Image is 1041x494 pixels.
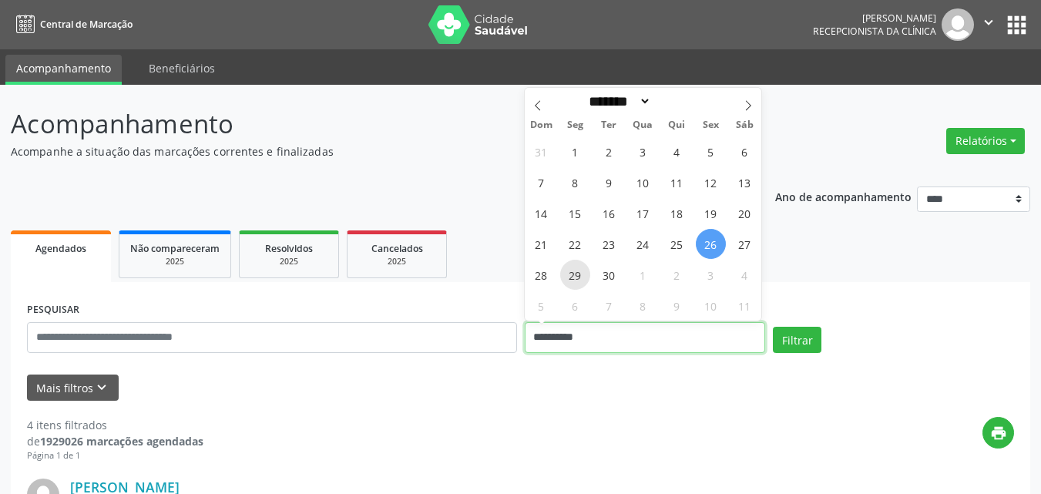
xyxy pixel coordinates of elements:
[35,242,86,255] span: Agendados
[594,291,624,321] span: Outubro 7, 2025
[27,449,203,462] div: Página 1 de 1
[660,120,693,130] span: Qui
[942,8,974,41] img: img
[775,187,912,206] p: Ano de acompanhamento
[982,417,1014,449] button: print
[628,198,658,228] span: Setembro 17, 2025
[40,18,133,31] span: Central de Marcação
[990,425,1007,442] i: print
[371,242,423,255] span: Cancelados
[250,256,327,267] div: 2025
[696,198,726,228] span: Setembro 19, 2025
[27,417,203,433] div: 4 itens filtrados
[662,167,692,197] span: Setembro 11, 2025
[696,167,726,197] span: Setembro 12, 2025
[696,136,726,166] span: Setembro 5, 2025
[560,229,590,259] span: Setembro 22, 2025
[813,25,936,38] span: Recepcionista da clínica
[11,12,133,37] a: Central de Marcação
[560,136,590,166] span: Setembro 1, 2025
[560,291,590,321] span: Outubro 6, 2025
[628,260,658,290] span: Outubro 1, 2025
[662,198,692,228] span: Setembro 18, 2025
[696,260,726,290] span: Outubro 3, 2025
[526,260,556,290] span: Setembro 28, 2025
[138,55,226,82] a: Beneficiários
[526,291,556,321] span: Outubro 5, 2025
[626,120,660,130] span: Qua
[525,120,559,130] span: Dom
[693,120,727,130] span: Sex
[5,55,122,85] a: Acompanhamento
[11,143,724,160] p: Acompanhe a situação das marcações correntes e finalizadas
[628,229,658,259] span: Setembro 24, 2025
[11,105,724,143] p: Acompanhamento
[594,229,624,259] span: Setembro 23, 2025
[662,260,692,290] span: Outubro 2, 2025
[813,12,936,25] div: [PERSON_NAME]
[662,229,692,259] span: Setembro 25, 2025
[27,375,119,402] button: Mais filtroskeyboard_arrow_down
[974,8,1003,41] button: 
[946,128,1025,154] button: Relatórios
[130,242,220,255] span: Não compareceram
[628,136,658,166] span: Setembro 3, 2025
[662,136,692,166] span: Setembro 4, 2025
[560,167,590,197] span: Setembro 8, 2025
[27,433,203,449] div: de
[980,14,997,31] i: 
[584,93,652,109] select: Month
[628,167,658,197] span: Setembro 10, 2025
[696,229,726,259] span: Setembro 26, 2025
[730,198,760,228] span: Setembro 20, 2025
[558,120,592,130] span: Seg
[27,298,79,322] label: PESQUISAR
[594,136,624,166] span: Setembro 2, 2025
[594,167,624,197] span: Setembro 9, 2025
[265,242,313,255] span: Resolvidos
[1003,12,1030,39] button: apps
[662,291,692,321] span: Outubro 9, 2025
[130,256,220,267] div: 2025
[730,260,760,290] span: Outubro 4, 2025
[526,167,556,197] span: Setembro 7, 2025
[358,256,435,267] div: 2025
[594,198,624,228] span: Setembro 16, 2025
[526,229,556,259] span: Setembro 21, 2025
[651,93,702,109] input: Year
[560,198,590,228] span: Setembro 15, 2025
[628,291,658,321] span: Outubro 8, 2025
[773,327,821,353] button: Filtrar
[560,260,590,290] span: Setembro 29, 2025
[93,379,110,396] i: keyboard_arrow_down
[727,120,761,130] span: Sáb
[730,167,760,197] span: Setembro 13, 2025
[592,120,626,130] span: Ter
[730,291,760,321] span: Outubro 11, 2025
[40,434,203,449] strong: 1929026 marcações agendadas
[594,260,624,290] span: Setembro 30, 2025
[730,136,760,166] span: Setembro 6, 2025
[730,229,760,259] span: Setembro 27, 2025
[696,291,726,321] span: Outubro 10, 2025
[526,136,556,166] span: Agosto 31, 2025
[526,198,556,228] span: Setembro 14, 2025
